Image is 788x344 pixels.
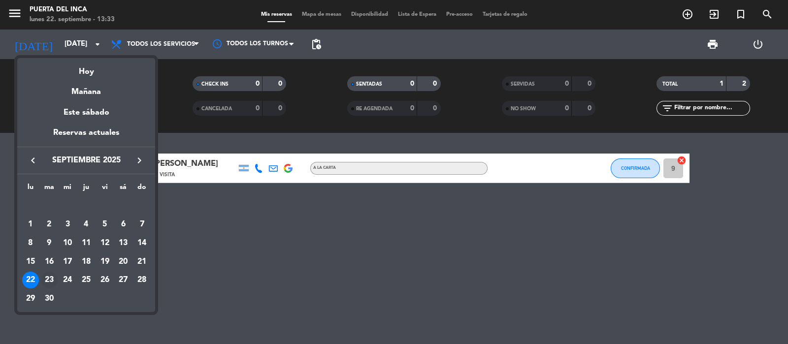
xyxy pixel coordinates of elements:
[133,216,150,233] div: 7
[41,290,58,307] div: 30
[78,253,95,270] div: 18
[21,289,40,308] td: 29 de septiembre de 2025
[97,235,113,251] div: 12
[21,271,40,289] td: 22 de septiembre de 2025
[41,216,58,233] div: 2
[41,253,58,270] div: 16
[58,215,77,234] td: 3 de septiembre de 2025
[40,182,59,197] th: martes
[96,215,114,234] td: 5 de septiembre de 2025
[17,58,155,78] div: Hoy
[96,234,114,252] td: 12 de septiembre de 2025
[132,182,151,197] th: domingo
[96,271,114,289] td: 26 de septiembre de 2025
[40,252,59,271] td: 16 de septiembre de 2025
[133,253,150,270] div: 21
[77,215,96,234] td: 4 de septiembre de 2025
[40,215,59,234] td: 2 de septiembre de 2025
[27,155,39,166] i: keyboard_arrow_left
[115,253,131,270] div: 20
[114,182,133,197] th: sábado
[132,271,151,289] td: 28 de septiembre de 2025
[21,234,40,252] td: 8 de septiembre de 2025
[132,234,151,252] td: 14 de septiembre de 2025
[97,272,113,288] div: 26
[59,216,76,233] div: 3
[59,272,76,288] div: 24
[114,215,133,234] td: 6 de septiembre de 2025
[58,234,77,252] td: 10 de septiembre de 2025
[22,216,39,233] div: 1
[42,154,131,167] span: septiembre 2025
[77,182,96,197] th: jueves
[41,272,58,288] div: 23
[115,272,131,288] div: 27
[133,272,150,288] div: 28
[115,216,131,233] div: 6
[58,271,77,289] td: 24 de septiembre de 2025
[77,271,96,289] td: 25 de septiembre de 2025
[77,252,96,271] td: 18 de septiembre de 2025
[133,155,145,166] i: keyboard_arrow_right
[41,235,58,251] div: 9
[78,272,95,288] div: 25
[59,235,76,251] div: 10
[40,271,59,289] td: 23 de septiembre de 2025
[96,252,114,271] td: 19 de septiembre de 2025
[96,182,114,197] th: viernes
[132,252,151,271] td: 21 de septiembre de 2025
[22,290,39,307] div: 29
[131,154,148,167] button: keyboard_arrow_right
[22,272,39,288] div: 22
[21,215,40,234] td: 1 de septiembre de 2025
[17,126,155,147] div: Reservas actuales
[21,197,151,216] td: SEP.
[21,182,40,197] th: lunes
[40,289,59,308] td: 30 de septiembre de 2025
[78,235,95,251] div: 11
[21,252,40,271] td: 15 de septiembre de 2025
[97,253,113,270] div: 19
[77,234,96,252] td: 11 de septiembre de 2025
[115,235,131,251] div: 13
[17,99,155,126] div: Este sábado
[132,215,151,234] td: 7 de septiembre de 2025
[22,235,39,251] div: 8
[58,252,77,271] td: 17 de septiembre de 2025
[97,216,113,233] div: 5
[22,253,39,270] div: 15
[133,235,150,251] div: 14
[59,253,76,270] div: 17
[78,216,95,233] div: 4
[17,78,155,98] div: Mañana
[58,182,77,197] th: miércoles
[24,154,42,167] button: keyboard_arrow_left
[114,234,133,252] td: 13 de septiembre de 2025
[114,252,133,271] td: 20 de septiembre de 2025
[114,271,133,289] td: 27 de septiembre de 2025
[40,234,59,252] td: 9 de septiembre de 2025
